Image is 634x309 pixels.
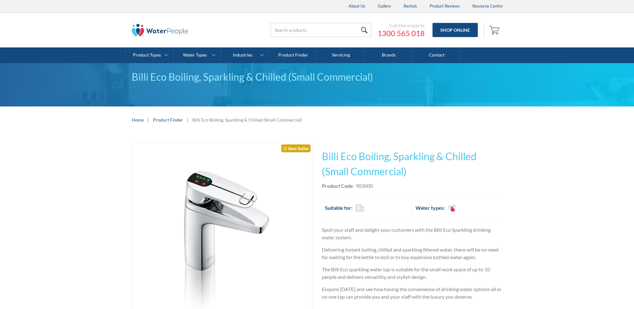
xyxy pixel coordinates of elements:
div: | [186,116,189,123]
a: Home [132,117,144,123]
div: | [147,116,150,123]
a: Product Types [126,47,173,63]
p: Delivering instant boiling, chilled and sparkling filtered water, there will be no need for waiti... [322,246,503,261]
a: Water Types [174,47,221,63]
p: The Billi Eco sparkling water tap is suitable for the small work space of up to 10 people and del... [322,266,503,281]
p: Spoil your staff and delight your customers with the Billi Eco Sparkling drinking water system. [322,226,503,241]
a: Brands [365,47,413,63]
h2: Water types: [416,204,445,212]
h2: Suitable for: [325,204,352,212]
input: Search products [271,23,371,37]
a: Servicing [317,47,365,63]
a: Contact [413,47,461,63]
div: Best Seller [281,144,311,152]
a: Shop Online [433,23,478,37]
img: The Water People [132,24,188,36]
img: shopping cart [489,25,501,35]
div: Billi Eco Boiling, Sparkling & Chilled (Small Commercial) [132,69,503,84]
a: 1300 565 018 [378,29,425,38]
a: Product Finder [153,117,183,123]
div: Billi Eco Boiling, Sparkling & Chilled (Small Commercial) [192,117,302,123]
div: Industries [233,52,252,58]
div: Product Types [133,52,161,58]
div: 903000 [356,182,373,190]
a: Open empty cart [488,23,503,38]
div: Water Types [183,52,207,58]
h1: Billi Eco Boiling, Sparkling & Chilled (Small Commercial) [322,149,503,179]
a: Industries [221,47,269,63]
strong: Product Code: [322,183,354,189]
div: Call the experts [378,22,425,29]
a: Product Finder [269,47,317,63]
p: Enquire [DATE] and see how having the convenience of drinking water options all in on one tap can... [322,285,503,301]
